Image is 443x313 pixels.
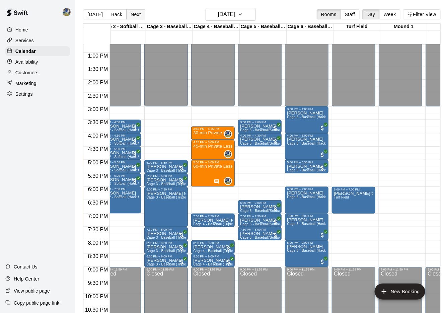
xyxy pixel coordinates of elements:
[146,182,195,186] span: Cage 3 - Baseball (Triple Play)
[5,68,70,78] a: Customers
[227,177,232,185] span: Brandon Gold
[5,25,70,35] a: Home
[146,236,195,239] span: Cage 3 - Baseball (Triple Play)
[334,268,373,271] div: 9:00 PM – 11:59 PM
[99,121,139,124] div: 3:30 PM – 4:00 PM
[99,24,146,30] div: Cage 2 - Softball (Triple Play)
[334,24,380,30] div: Turf Field
[86,133,110,139] span: 4:00 PM
[272,138,279,145] span: All customers have paid
[380,24,427,30] div: Mound 1
[86,53,110,59] span: 1:00 PM
[206,8,256,21] button: [DATE]
[240,268,280,271] div: 9:00 PM – 11:59 PM
[193,24,240,30] div: Cage 4 - Baseball (Triple Play)
[225,178,231,184] img: Brandon Gold
[319,232,326,239] span: All customers have paid
[144,254,188,267] div: 8:30 PM – 9:00 PM: Arthur Gallegos
[132,138,138,145] span: All customers have paid
[146,169,195,172] span: Cage 3 - Baseball (Triple Play)
[15,26,28,33] p: Home
[15,69,39,76] p: Customers
[224,150,232,158] div: Brandon Gold
[272,219,279,225] span: All customers have paid
[287,268,326,271] div: 9:00 PM – 11:59 PM
[86,80,110,85] span: 2:00 PM
[191,214,235,227] div: 7:00 PM – 7:30 PM: robles team
[319,165,326,172] span: All customers have paid
[99,174,139,178] div: 5:30 PM – 6:00 PM
[86,240,110,246] span: 8:00 PM
[5,46,70,56] a: Calendar
[146,188,186,191] div: 6:00 PM – 7:30 PM
[83,9,107,19] button: [DATE]
[341,9,360,19] button: Staff
[146,195,195,199] span: Cage 3 - Baseball (Triple Play)
[225,259,232,265] span: All customers have paid
[86,147,110,152] span: 4:30 PM
[132,178,138,185] span: All customers have paid
[86,187,110,192] span: 6:00 PM
[334,195,349,199] span: Turf Field
[97,147,141,160] div: 4:30 PM – 5:00 PM: Clint Marcus
[146,249,195,253] span: Cage 3 - Baseball (Triple Play)
[144,227,188,240] div: 7:30 PM – 8:00 PM: Arthur Gallegos
[287,24,334,30] div: Cage 6 - Baseball (Hack Attack Hand-fed Machine)
[14,276,39,282] p: Help Center
[240,222,317,226] span: Cage 5 - Baseball/Softball (Triple Play - HitTrax)
[86,93,110,99] span: 2:30 PM
[15,91,33,97] p: Settings
[107,9,127,19] button: Back
[287,195,368,199] span: Cage 6 - Baseball (Hack Attack Hand-fed Machine)
[319,152,326,158] span: All customers have paid
[238,214,282,227] div: 7:00 PM – 7:30 PM: Maximiliano Salas
[178,165,185,172] span: All customers have paid
[285,187,328,214] div: 6:00 PM – 7:00 PM: Ryan
[225,131,231,138] img: Brandon Gold
[146,161,186,164] div: 5:00 PM – 5:30 PM
[146,24,193,30] div: Cage 3 - Baseball (Triple Play)
[272,125,279,132] span: All customers have paid
[238,120,282,133] div: 3:30 PM – 4:00 PM: Karla Howell
[146,268,186,271] div: 9:00 PM – 11:59 PM
[227,130,232,138] span: Brandon Gold
[83,294,109,300] span: 10:00 PM
[146,241,186,245] div: 8:00 PM – 8:30 PM
[5,78,70,88] div: Marketing
[218,10,235,19] h6: [DATE]
[99,268,139,271] div: 9:00 PM – 11:59 PM
[285,133,328,160] div: 4:00 PM – 5:00 PM: Carter Hilvert
[240,215,280,218] div: 7:00 PM – 7:30 PM
[240,228,280,231] div: 7:30 PM – 8:00 PM
[86,66,110,72] span: 1:30 PM
[193,128,233,131] div: 3:45 PM – 4:15 PM
[86,227,110,233] span: 7:30 PM
[14,263,38,270] p: Contact Us
[86,173,110,179] span: 5:30 PM
[285,214,328,240] div: 7:00 PM – 8:00 PM: Manuel Velasquez
[240,134,280,138] div: 4:00 PM – 4:30 PM
[225,151,231,158] img: Brandon Gold
[146,228,186,231] div: 7:30 PM – 8:00 PM
[86,254,110,259] span: 8:30 PM
[61,5,75,19] div: Brandon Gold
[191,254,235,267] div: 8:30 PM – 9:00 PM: William Wood
[99,148,139,151] div: 4:30 PM – 5:00 PM
[272,205,279,212] span: All customers have paid
[193,215,233,218] div: 7:00 PM – 7:30 PM
[15,37,34,44] p: Services
[5,57,70,67] a: Availability
[287,188,326,191] div: 6:00 PM – 7:00 PM
[379,9,400,19] button: Week
[287,249,368,253] span: Cage 6 - Baseball (Hack Attack Hand-fed Machine)
[15,80,36,87] p: Marketing
[285,240,328,267] div: 8:00 PM – 9:00 PM: Manuel Velasquez
[144,187,188,227] div: 6:00 PM – 7:30 PM: robles team
[362,9,380,19] button: Day
[15,59,38,65] p: Availability
[240,236,317,239] span: Cage 5 - Baseball/Softball (Triple Play - HitTrax)
[193,241,233,245] div: 8:00 PM – 8:30 PM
